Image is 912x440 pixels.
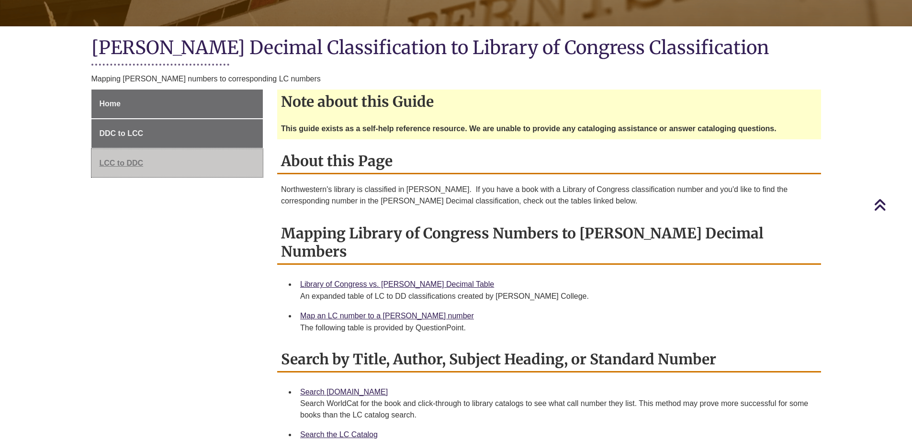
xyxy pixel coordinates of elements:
h2: About this Page [277,149,821,174]
span: LCC to DDC [100,159,144,167]
a: Search [DOMAIN_NAME] [300,388,388,396]
h2: Note about this Guide [277,90,821,113]
div: The following table is provided by QuestionPoint. [300,322,813,334]
a: Home [91,90,263,118]
div: An expanded table of LC to DD classifications created by [PERSON_NAME] College. [300,291,813,302]
div: Guide Page Menu [91,90,263,177]
strong: This guide exists as a self-help reference resource. We are unable to provide any cataloging assi... [281,124,777,133]
h2: Mapping Library of Congress Numbers to [PERSON_NAME] Decimal Numbers [277,221,821,265]
span: Home [100,100,121,108]
h2: Search by Title, Author, Subject Heading, or Standard Number [277,347,821,372]
h1: [PERSON_NAME] Decimal Classification to Library of Congress Classification [91,36,821,61]
span: DDC to LCC [100,129,144,137]
span: Mapping [PERSON_NAME] numbers to corresponding LC numbers [91,75,321,83]
a: Search the LC Catalog [300,430,378,439]
div: Search WorldCat for the book and click-through to library catalogs to see what call number they l... [300,398,813,421]
a: DDC to LCC [91,119,263,148]
a: LCC to DDC [91,149,263,178]
a: Back to Top [874,198,910,211]
a: Map an LC number to a [PERSON_NAME] number [300,312,474,320]
p: Northwestern's library is classified in [PERSON_NAME]. If you have a book with a Library of Congr... [281,184,817,207]
a: Library of Congress vs. [PERSON_NAME] Decimal Table [300,280,494,288]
